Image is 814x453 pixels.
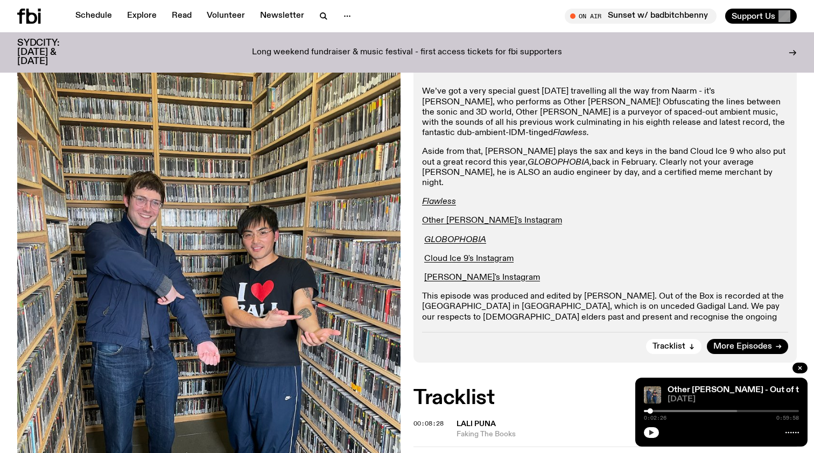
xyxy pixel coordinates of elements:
a: Read [165,9,198,24]
h2: Tracklist [413,388,797,408]
a: Other [PERSON_NAME]'s Instagram [422,216,562,225]
button: 00:08:28 [413,421,444,427]
span: Support Us [732,11,775,21]
button: On AirSunset w/ badbitchbenny [565,9,717,24]
span: 0:59:58 [776,415,799,421]
a: More Episodes [707,339,788,354]
p: Aside from that, [PERSON_NAME] plays the sax and keys in the band Cloud Ice 9 who also put out a ... [422,147,788,188]
span: Tracklist [652,343,685,351]
a: Cloud Ice 9's Instagram [424,254,514,263]
a: Explore [121,9,163,24]
span: More Episodes [713,343,772,351]
p: We’ve got a very special guest [DATE] travelling all the way from Naarm - it’s [PERSON_NAME], who... [422,87,788,138]
h3: SYDCITY: [DATE] & [DATE] [17,39,86,66]
a: Volunteer [200,9,251,24]
a: Newsletter [254,9,311,24]
a: Schedule [69,9,118,24]
button: Support Us [725,9,797,24]
p: Long weekend fundraiser & music festival - first access tickets for fbi supporters [252,48,562,58]
span: 00:08:28 [413,419,444,428]
a: [PERSON_NAME]'s Instagram [424,273,540,282]
p: This episode was produced and edited by [PERSON_NAME]. Out of the Box is recorded at the [GEOGRAP... [422,292,788,343]
img: Matt Do & Other Joe [644,386,661,404]
em: Flawless. [553,129,589,137]
span: 0:02:26 [644,415,666,421]
em: GLOBOPHOBIA, [528,158,592,167]
a: Flawless [422,197,456,206]
button: Tracklist [646,339,701,354]
span: [DATE] [668,395,799,404]
a: GLOBOPHOBIA [424,236,486,244]
span: Lali Puna [457,420,496,428]
span: Faking The Books [457,429,797,440]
